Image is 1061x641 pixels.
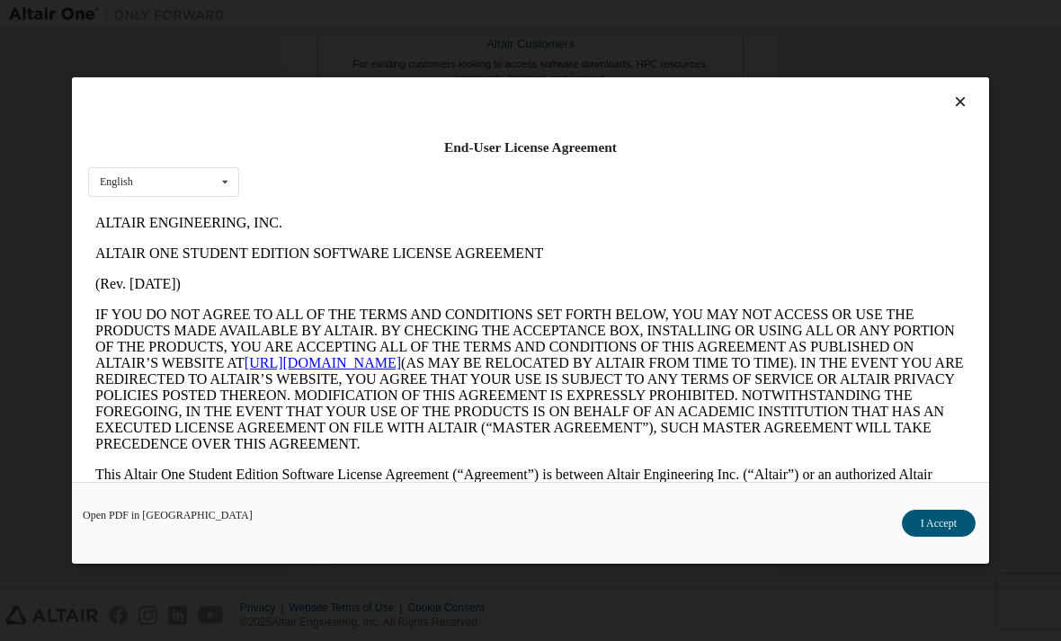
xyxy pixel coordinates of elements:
div: End-User License Agreement [88,138,973,156]
p: IF YOU DO NOT AGREE TO ALL OF THE TERMS AND CONDITIONS SET FORTH BELOW, YOU MAY NOT ACCESS OR USE... [7,99,878,245]
p: This Altair One Student Edition Software License Agreement (“Agreement”) is between Altair Engine... [7,259,878,340]
p: ALTAIR ENGINEERING, INC. [7,7,878,23]
div: English [100,176,133,187]
button: I Accept [902,510,976,537]
p: (Rev. [DATE]) [7,68,878,85]
p: ALTAIR ONE STUDENT EDITION SOFTWARE LICENSE AGREEMENT [7,38,878,54]
a: Open PDF in [GEOGRAPHIC_DATA] [83,510,253,521]
a: [URL][DOMAIN_NAME] [156,147,313,163]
